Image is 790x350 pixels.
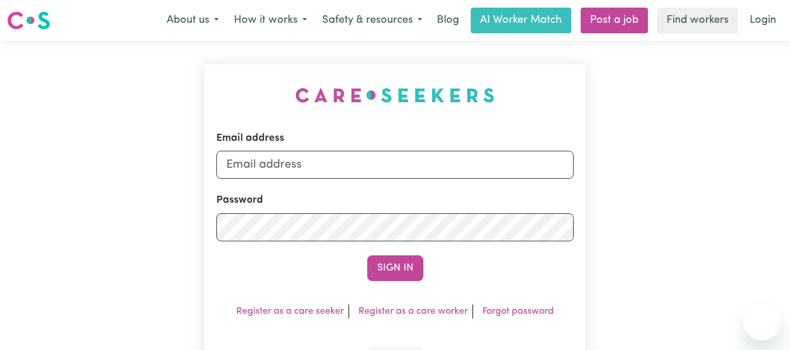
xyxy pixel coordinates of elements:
[657,8,738,33] a: Find workers
[471,8,571,33] a: AI Worker Match
[367,255,423,281] button: Sign In
[236,307,344,316] a: Register as a care seeker
[216,193,263,208] label: Password
[358,307,468,316] a: Register as a care worker
[159,8,226,33] button: About us
[216,151,574,179] input: Email address
[430,8,466,33] a: Blog
[581,8,648,33] a: Post a job
[482,307,554,316] a: Forgot password
[7,10,50,31] img: Careseekers logo
[743,8,783,33] a: Login
[743,303,781,341] iframe: Button to launch messaging window
[7,7,50,34] a: Careseekers logo
[216,131,284,146] label: Email address
[226,8,315,33] button: How it works
[315,8,430,33] button: Safety & resources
